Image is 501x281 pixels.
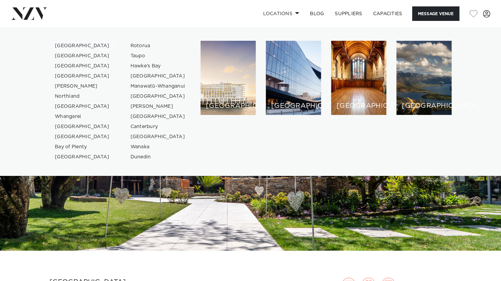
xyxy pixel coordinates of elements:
h6: [GEOGRAPHIC_DATA] [336,102,381,110]
a: [GEOGRAPHIC_DATA] [125,132,191,142]
a: [GEOGRAPHIC_DATA] [49,61,115,71]
a: [GEOGRAPHIC_DATA] [49,132,115,142]
a: Northland [49,91,115,101]
a: [GEOGRAPHIC_DATA] [125,91,191,101]
h6: [GEOGRAPHIC_DATA] [271,102,316,110]
a: Hawke's Bay [125,61,191,71]
a: [GEOGRAPHIC_DATA] [49,71,115,81]
a: Auckland venues [GEOGRAPHIC_DATA] [201,41,256,115]
a: [GEOGRAPHIC_DATA] [49,41,115,51]
a: Whangarei [49,112,115,122]
a: Dunedin [125,152,191,162]
a: Christchurch venues [GEOGRAPHIC_DATA] [331,41,386,115]
a: Rotorua [125,41,191,51]
button: Message Venue [412,6,459,21]
a: Wanaka [125,142,191,152]
a: [GEOGRAPHIC_DATA] [49,122,115,132]
a: SUPPLIERS [329,6,367,21]
a: Capacities [368,6,408,21]
h6: [GEOGRAPHIC_DATA] [402,102,446,110]
a: Queenstown venues [GEOGRAPHIC_DATA] [396,41,452,115]
img: nzv-logo.png [11,7,47,20]
a: [GEOGRAPHIC_DATA] [125,71,191,81]
a: Taupo [125,51,191,61]
a: [PERSON_NAME] [49,81,115,91]
a: [GEOGRAPHIC_DATA] [49,152,115,162]
h6: [GEOGRAPHIC_DATA] [206,102,250,110]
a: [GEOGRAPHIC_DATA] [49,101,115,112]
a: BLOG [305,6,329,21]
a: Manawatū-Whanganui [125,81,191,91]
a: [GEOGRAPHIC_DATA] [49,51,115,61]
a: [GEOGRAPHIC_DATA] [125,112,191,122]
a: [PERSON_NAME] [125,101,191,112]
a: Canterbury [125,122,191,132]
a: Wellington venues [GEOGRAPHIC_DATA] [266,41,321,115]
a: Locations [257,6,305,21]
a: Bay of Plenty [49,142,115,152]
